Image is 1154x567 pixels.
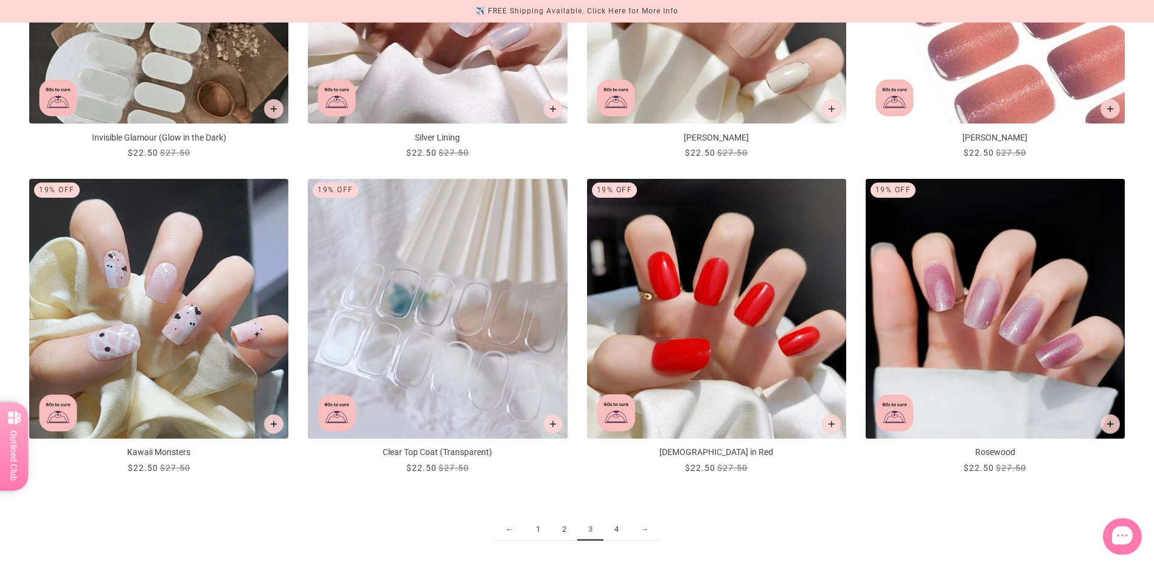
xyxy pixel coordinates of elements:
a: → [630,518,660,541]
a: 4 [603,518,630,541]
img: lady-in-red-semi-cured-gel-strips_700x.jpg [587,179,846,438]
span: $22.50 [128,148,158,158]
a: Clear Top Coat (Transparent) [308,179,567,474]
span: $27.50 [717,148,748,158]
div: 19% Off [592,183,638,198]
a: ← [495,518,525,541]
span: $27.50 [717,463,748,473]
span: $27.50 [160,463,190,473]
span: $22.50 [964,148,994,158]
p: [PERSON_NAME] [587,131,846,144]
button: Add to cart [264,99,283,119]
p: Kawaii Monsters [29,446,288,459]
img: kawaii-monsters-semi-cured-gel-strips_700x.jpg [29,179,288,438]
button: Add to cart [822,414,841,434]
a: 1 [525,518,551,541]
p: [DEMOGRAPHIC_DATA] in Red [587,446,846,459]
a: Rosewood [866,179,1125,474]
p: [PERSON_NAME] [866,131,1125,144]
span: $22.50 [406,148,437,158]
button: Add to cart [543,414,563,434]
div: 19% Off [313,183,358,198]
p: Clear Top Coat (Transparent) [308,446,567,459]
div: ✈️ FREE Shipping Available. Click Here for More Info [476,5,678,18]
button: Add to cart [264,414,283,434]
button: Add to cart [822,99,841,119]
span: $27.50 [439,148,469,158]
span: $27.50 [439,463,469,473]
a: Kawaii Monsters [29,179,288,474]
p: Rosewood [866,446,1125,459]
span: $22.50 [685,463,715,473]
span: $22.50 [128,463,158,473]
div: 19% Off [34,183,80,198]
span: $22.50 [964,463,994,473]
span: $27.50 [160,148,190,158]
button: Add to cart [543,99,563,119]
a: 2 [551,518,577,541]
p: Silver Lining [308,131,567,144]
span: $22.50 [406,463,437,473]
a: Lady in Red [587,179,846,474]
div: 19% Off [871,183,916,198]
p: Invisible Glamour (Glow in the Dark) [29,131,288,144]
button: Add to cart [1100,414,1120,434]
button: Add to cart [1100,99,1120,119]
span: $22.50 [685,148,715,158]
span: $27.50 [996,463,1026,473]
span: 3 [577,518,603,541]
span: $27.50 [996,148,1026,158]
